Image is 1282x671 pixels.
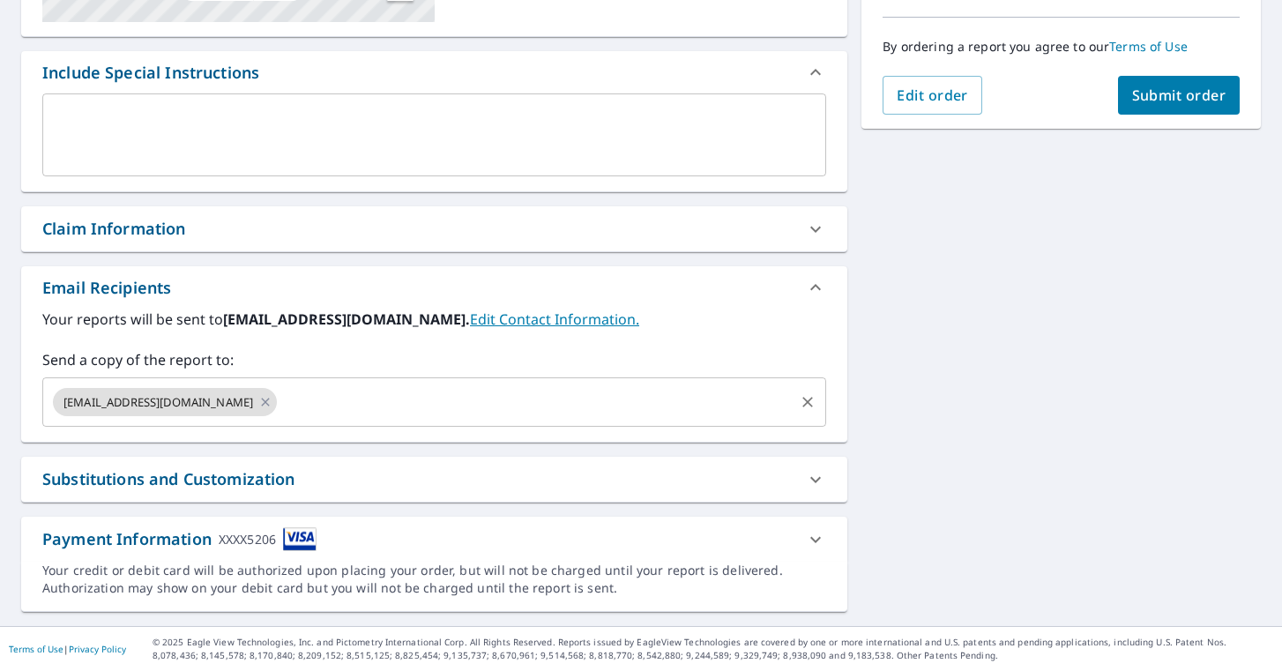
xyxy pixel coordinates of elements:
[69,643,126,655] a: Privacy Policy
[153,636,1273,662] p: © 2025 Eagle View Technologies, Inc. and Pictometry International Corp. All Rights Reserved. Repo...
[283,527,317,551] img: cardImage
[42,276,171,300] div: Email Recipients
[1118,76,1241,115] button: Submit order
[21,51,847,93] div: Include Special Instructions
[219,527,276,551] div: XXXX5206
[21,206,847,251] div: Claim Information
[42,527,317,551] div: Payment Information
[883,39,1240,55] p: By ordering a report you agree to our
[883,76,982,115] button: Edit order
[42,309,826,330] label: Your reports will be sent to
[21,517,847,562] div: Payment InformationXXXX5206cardImage
[9,643,63,655] a: Terms of Use
[42,217,186,241] div: Claim Information
[21,266,847,309] div: Email Recipients
[42,562,826,597] div: Your credit or debit card will be authorized upon placing your order, but will not be charged unt...
[795,390,820,414] button: Clear
[53,388,277,416] div: [EMAIL_ADDRESS][DOMAIN_NAME]
[9,644,126,654] p: |
[470,309,639,329] a: EditContactInfo
[42,349,826,370] label: Send a copy of the report to:
[1109,38,1188,55] a: Terms of Use
[53,394,264,411] span: [EMAIL_ADDRESS][DOMAIN_NAME]
[1132,86,1226,105] span: Submit order
[897,86,968,105] span: Edit order
[21,457,847,502] div: Substitutions and Customization
[223,309,470,329] b: [EMAIL_ADDRESS][DOMAIN_NAME].
[42,61,259,85] div: Include Special Instructions
[42,467,295,491] div: Substitutions and Customization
